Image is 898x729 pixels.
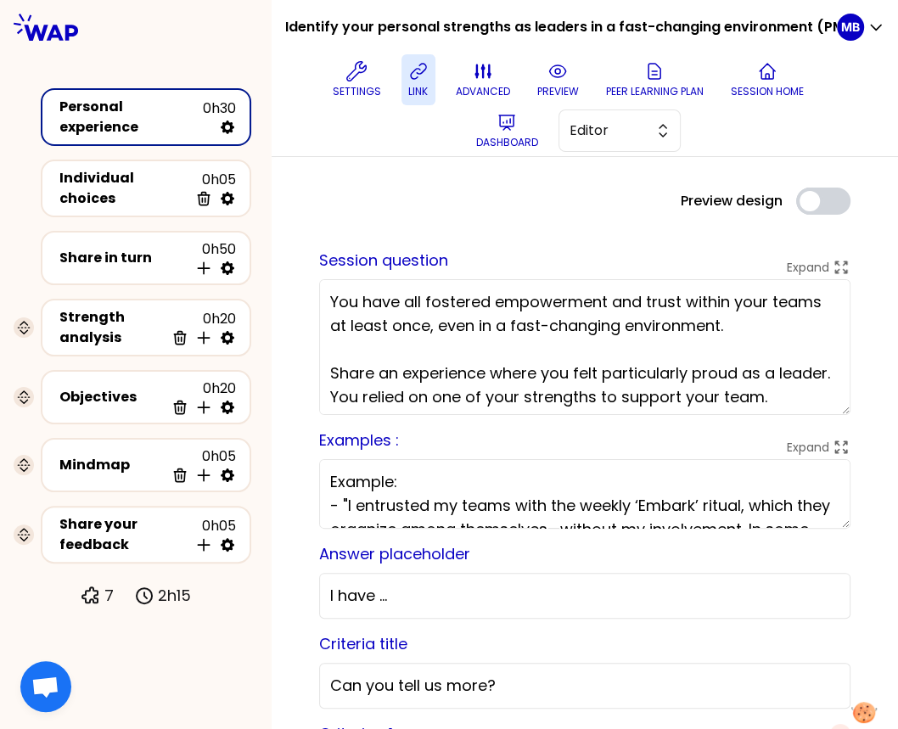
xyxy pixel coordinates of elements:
button: Peer learning plan [599,54,710,105]
p: link [408,85,428,98]
p: 2h15 [158,584,191,608]
p: Expand [787,439,829,456]
div: 0h05 [188,170,236,207]
p: 7 [104,584,114,608]
p: advanced [456,85,510,98]
p: Dashboard [476,136,538,149]
div: 0h30 [203,98,236,136]
p: preview [537,85,579,98]
div: Share your feedback [59,514,188,555]
div: Individual choices [59,168,188,209]
label: Criteria title [319,633,407,654]
div: Ouvrir le chat [20,661,71,712]
textarea: You have all fostered empowerment and trust within your teams at least once, even in a fast-chang... [319,279,850,415]
div: 0h20 [165,309,236,346]
label: Examples : [319,429,399,451]
div: 0h20 [165,379,236,416]
button: Settings [326,54,388,105]
div: 0h05 [165,446,236,484]
p: Settings [333,85,381,98]
p: Session home [731,85,804,98]
button: Editor [558,109,681,152]
button: Session home [724,54,811,105]
textarea: Example: - "I entrusted my teams with the weekly ‘Embark’ ritual, which they organize among thems... [319,459,850,529]
button: preview [530,54,586,105]
div: Strength analysis [59,307,165,348]
label: Answer placeholder [319,543,470,564]
p: Expand [787,259,829,276]
div: Personal experience [59,97,203,137]
div: Share in turn [59,248,188,268]
span: Editor [570,121,646,141]
button: MB [837,14,884,41]
button: link [401,54,435,105]
div: Mindmap [59,455,165,475]
p: Peer learning plan [606,85,704,98]
div: 0h50 [188,239,236,277]
div: Objectives [59,387,165,407]
p: MB [841,19,860,36]
button: Dashboard [469,105,545,156]
label: Preview design [681,191,783,211]
div: 0h05 [188,516,236,553]
label: Session question [319,250,448,271]
button: advanced [449,54,517,105]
